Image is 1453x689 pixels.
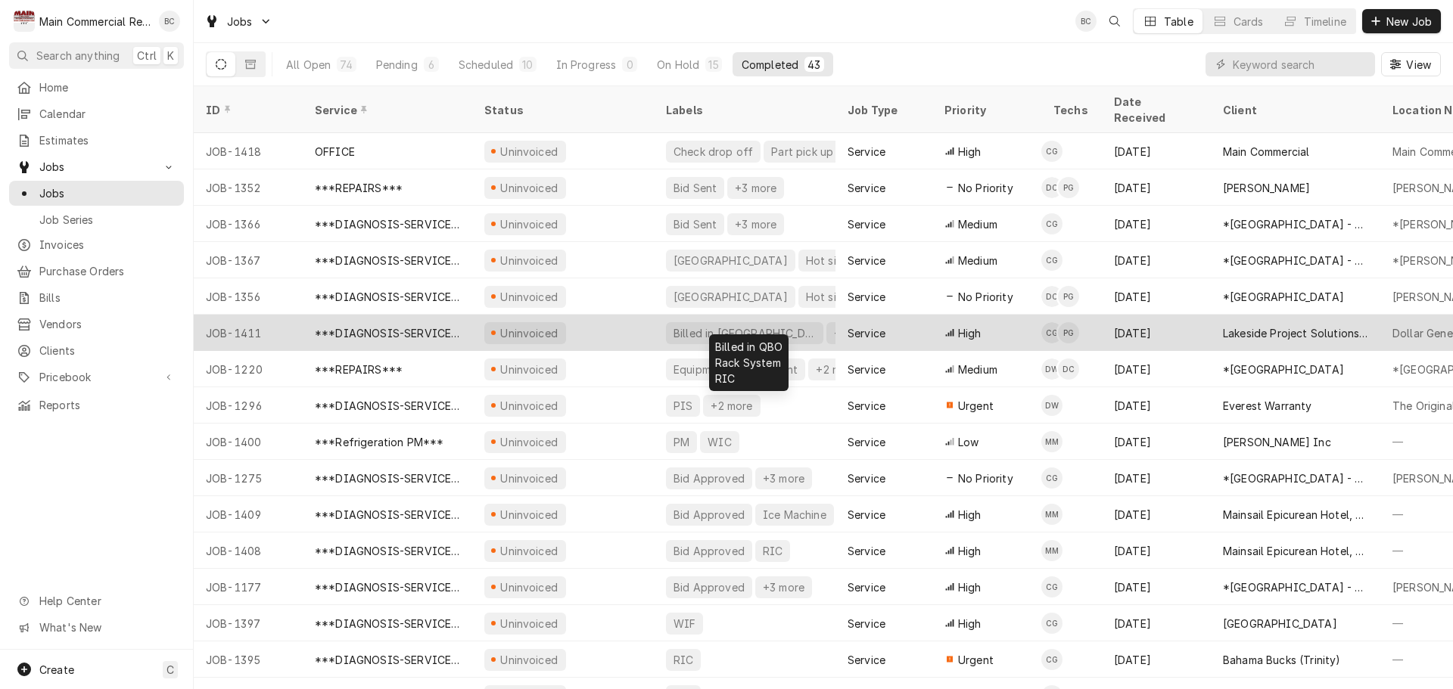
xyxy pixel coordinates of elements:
div: Uninvoiced [499,253,560,268]
div: Cards [1234,14,1264,29]
div: [GEOGRAPHIC_DATA] [672,289,789,305]
span: High [958,579,982,595]
span: K [167,48,174,64]
div: JOB-1177 [194,569,303,605]
div: All Open [286,57,331,73]
div: 0 [625,57,634,73]
div: DC [1041,286,1063,307]
span: Jobs [39,159,154,175]
div: *[GEOGRAPHIC_DATA] [1223,289,1344,305]
div: CG [1041,141,1063,162]
div: Part pick up [770,144,835,160]
div: Mike Marchese's Avatar [1041,431,1063,452]
a: Calendar [9,101,184,126]
div: JOB-1395 [194,641,303,678]
span: Create [39,663,74,676]
div: 74 [340,57,353,73]
div: +3 more [733,216,778,232]
div: MM [1041,540,1063,561]
div: RIC [761,543,784,559]
div: Service [848,507,885,523]
span: Estimates [39,132,176,148]
div: WIC [706,434,733,450]
div: Client [1223,102,1365,118]
span: C [166,662,174,678]
span: Purchase Orders [39,263,176,279]
div: [DATE] [1102,206,1211,242]
div: MM [1041,504,1063,525]
div: *[GEOGRAPHIC_DATA] [1223,362,1344,377]
div: 15 [708,57,718,73]
span: Low [958,434,979,450]
div: PG [1058,286,1079,307]
div: PG [1058,322,1079,343]
div: [DATE] [1102,351,1211,387]
a: Go to What's New [9,615,184,640]
a: Go to Jobs [198,9,278,34]
div: [DATE] [1102,133,1211,169]
div: Bid Sent [672,216,718,232]
div: Caleb Gorton's Avatar [1041,322,1063,343]
span: Urgent [958,398,994,414]
div: [GEOGRAPHIC_DATA] [1223,616,1337,632]
span: View [1403,57,1434,73]
span: Urgent [958,652,994,668]
div: *[GEOGRAPHIC_DATA] - Culinary [1223,216,1368,232]
div: [DATE] [1102,460,1211,496]
div: Ice Machine [761,507,828,523]
div: Bid Sent [672,180,718,196]
span: Search anything [36,48,120,64]
div: [DATE] [1102,641,1211,678]
span: No Priority [958,470,1013,486]
span: No Priority [958,289,1013,305]
div: [DATE] [1102,169,1211,206]
a: Clients [9,338,184,363]
div: Service [315,102,457,118]
div: 10 [522,57,533,73]
div: Uninvoiced [499,543,560,559]
div: Uninvoiced [499,470,560,486]
a: Jobs [9,181,184,206]
div: [DATE] [1102,387,1211,424]
div: JOB-1400 [194,424,303,460]
div: CG [1041,467,1063,489]
div: Dorian Wertz's Avatar [1041,358,1063,380]
div: JOB-1408 [194,532,303,569]
div: Service [848,470,885,486]
div: Everest Warranty [1223,398,1312,414]
a: Vendors [9,312,184,337]
div: Caleb Gorton's Avatar [1041,141,1063,162]
button: Search anythingCtrlK [9,42,184,69]
div: Priority [944,102,1026,118]
div: Mainsail Epicurean Hotel, LLC [1223,507,1368,523]
div: Check drop off [672,144,755,160]
span: Pricebook [39,369,154,385]
div: Service [848,543,885,559]
div: Uninvoiced [499,652,560,668]
span: Medium [958,362,997,377]
div: [DATE] [1102,605,1211,641]
div: Service [848,579,885,595]
a: Invoices [9,232,184,257]
div: [PERSON_NAME] Inc [1223,434,1331,450]
div: In Progress [556,57,617,73]
div: Parker Gilbert's Avatar [1058,177,1079,198]
div: JOB-1296 [194,387,303,424]
div: Uninvoiced [499,325,560,341]
div: BC [159,11,180,32]
div: CG [1041,322,1063,343]
div: Uninvoiced [499,216,560,232]
div: +2 more [814,362,859,377]
span: High [958,616,982,632]
div: Mike Marchese's Avatar [1041,504,1063,525]
div: JOB-1409 [194,496,303,532]
div: PG [1058,177,1079,198]
span: Home [39,79,176,95]
div: RIC [672,652,695,668]
div: Uninvoiced [499,144,560,160]
div: CG [1041,213,1063,234]
div: *[GEOGRAPHIC_DATA] - Culinary [1223,253,1368,268]
a: Job Series [9,207,184,232]
span: No Priority [958,180,1013,196]
a: Bills [9,285,184,310]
